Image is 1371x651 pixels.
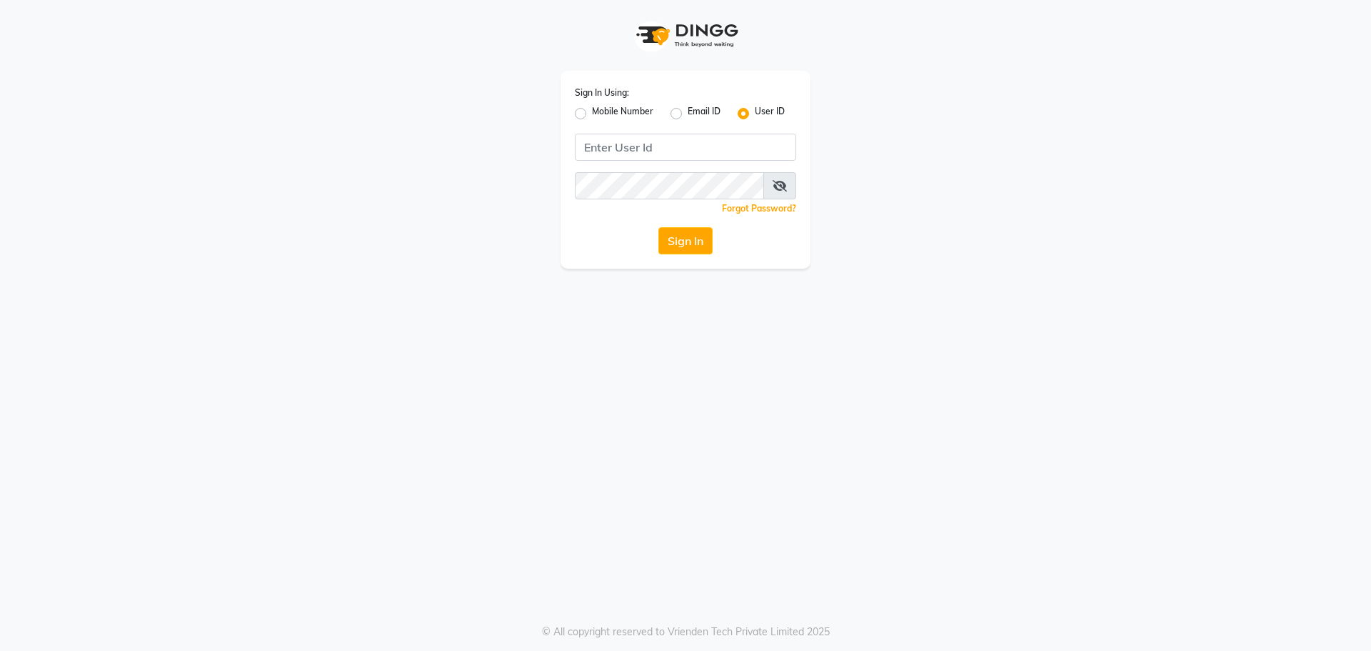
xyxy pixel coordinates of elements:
label: Sign In Using: [575,86,629,99]
label: User ID [755,105,785,122]
label: Email ID [688,105,720,122]
input: Username [575,172,764,199]
input: Username [575,134,796,161]
label: Mobile Number [592,105,653,122]
img: logo1.svg [628,14,743,56]
button: Sign In [658,227,713,254]
a: Forgot Password? [722,203,796,214]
